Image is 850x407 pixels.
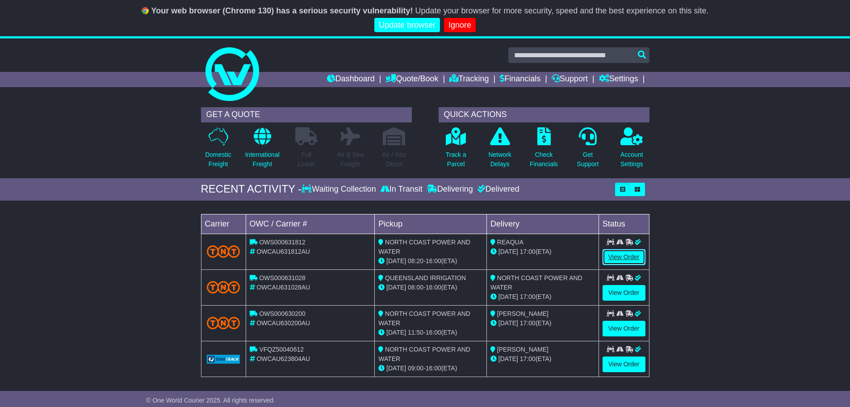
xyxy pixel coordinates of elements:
[386,257,406,264] span: [DATE]
[488,150,511,169] p: Network Delays
[151,6,413,15] b: Your web browser (Chrome 130) has a serious security vulnerability!
[207,281,240,293] img: TNT_Domestic.png
[382,150,406,169] p: Air / Sea Depot
[245,127,280,174] a: InternationalFreight
[449,72,489,87] a: Tracking
[378,364,483,373] div: - (ETA)
[378,256,483,266] div: - (ETA)
[375,214,487,234] td: Pickup
[603,357,645,372] a: View Order
[426,257,441,264] span: 16:00
[520,293,536,300] span: 17:00
[408,257,423,264] span: 08:20
[378,283,483,292] div: - (ETA)
[490,319,595,328] div: (ETA)
[445,127,467,174] a: Track aParcel
[577,150,599,169] p: Get Support
[497,346,549,353] span: [PERSON_NAME]
[490,247,595,256] div: (ETA)
[385,274,466,281] span: QUEENSLAND IRRIGATION
[425,185,475,194] div: Delivering
[207,355,240,364] img: GetCarrierServiceLogo
[529,127,558,174] a: CheckFinancials
[603,249,645,265] a: View Order
[497,239,523,246] span: REAQUA
[426,365,441,372] span: 16:00
[378,346,470,362] span: NORTH COAST POWER AND WATER
[385,72,438,87] a: Quote/Book
[444,18,476,33] a: Ignore
[205,150,231,169] p: Domestic Freight
[386,365,406,372] span: [DATE]
[426,329,441,336] span: 16:00
[378,310,470,327] span: NORTH COAST POWER AND WATER
[439,107,649,122] div: QUICK ACTIONS
[408,365,423,372] span: 09:00
[520,355,536,362] span: 17:00
[599,72,638,87] a: Settings
[520,248,536,255] span: 17:00
[207,317,240,329] img: TNT_Domestic.png
[201,107,412,122] div: GET A QUOTE
[256,284,310,291] span: OWCAU631028AU
[530,150,558,169] p: Check Financials
[386,329,406,336] span: [DATE]
[498,293,518,300] span: [DATE]
[259,346,304,353] span: VFQZ50040612
[256,319,310,327] span: OWCAU630200AU
[497,310,549,317] span: [PERSON_NAME]
[446,150,466,169] p: Track a Parcel
[327,72,375,87] a: Dashboard
[378,328,483,337] div: - (ETA)
[498,355,518,362] span: [DATE]
[490,354,595,364] div: (ETA)
[603,285,645,301] a: View Order
[552,72,588,87] a: Support
[245,150,280,169] p: International Freight
[201,183,302,196] div: RECENT ACTIVITY -
[620,150,643,169] p: Account Settings
[246,214,375,234] td: OWC / Carrier #
[475,185,519,194] div: Delivered
[295,150,318,169] p: Full Loads
[201,214,246,234] td: Carrier
[146,397,275,404] span: © One World Courier 2025. All rights reserved.
[205,127,231,174] a: DomesticFreight
[337,150,364,169] p: Air & Sea Freight
[520,319,536,327] span: 17:00
[486,214,599,234] td: Delivery
[408,284,423,291] span: 08:00
[256,355,310,362] span: OWCAU623804AU
[620,127,644,174] a: AccountSettings
[488,127,511,174] a: NetworkDelays
[259,310,306,317] span: OWS000630200
[256,248,310,255] span: OWCAU631812AU
[576,127,599,174] a: GetSupport
[500,72,540,87] a: Financials
[207,245,240,257] img: TNT_Domestic.png
[259,239,306,246] span: OWS000631812
[378,185,425,194] div: In Transit
[490,274,582,291] span: NORTH COAST POWER AND WATER
[301,185,378,194] div: Waiting Collection
[415,6,708,15] span: Update your browser for more security, speed and the best experience on this site.
[498,248,518,255] span: [DATE]
[408,329,423,336] span: 11:50
[599,214,649,234] td: Status
[259,274,306,281] span: OWS000631028
[490,292,595,302] div: (ETA)
[426,284,441,291] span: 16:00
[386,284,406,291] span: [DATE]
[498,319,518,327] span: [DATE]
[374,18,440,33] a: Update browser
[603,321,645,336] a: View Order
[378,239,470,255] span: NORTH COAST POWER AND WATER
